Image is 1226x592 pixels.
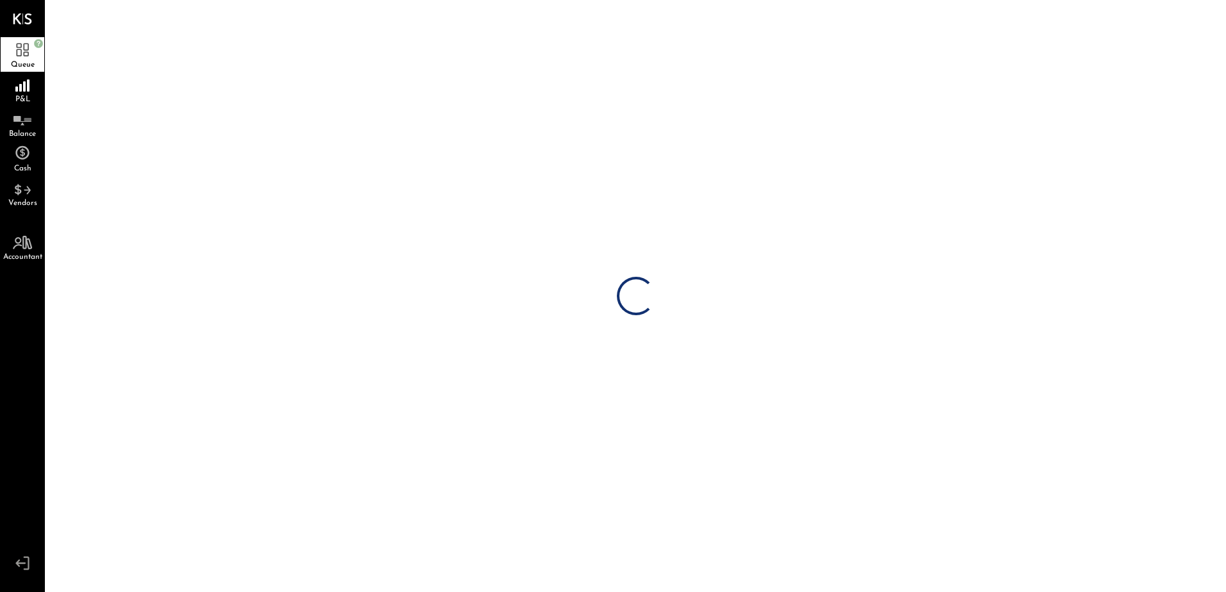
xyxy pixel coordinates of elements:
a: Vendors [1,176,44,210]
span: P&L [15,95,30,103]
a: P&L [1,72,44,106]
span: Vendors [8,199,37,207]
span: Cash [14,165,31,172]
a: Accountant [1,229,44,264]
span: Queue [11,61,35,69]
span: Balance [9,130,36,138]
a: Queue [1,37,44,72]
a: Cash [1,141,44,176]
a: Balance [1,106,44,141]
span: Accountant [3,253,42,261]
